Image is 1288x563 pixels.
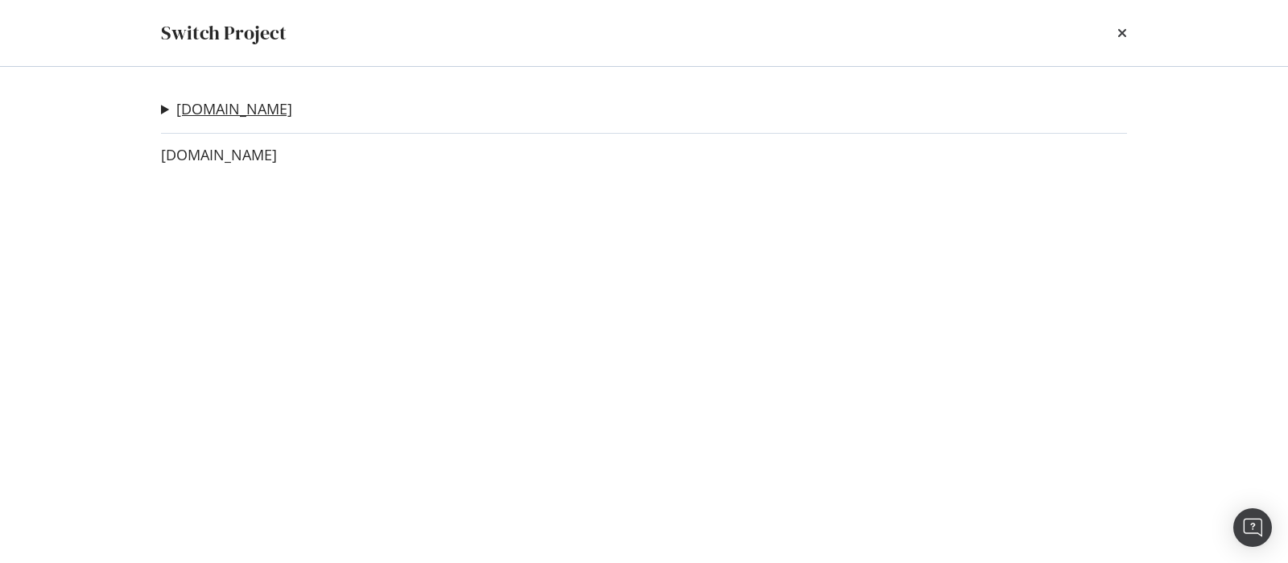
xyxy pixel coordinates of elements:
div: Switch Project [161,19,287,47]
div: Open Intercom Messenger [1233,508,1272,547]
div: times [1117,19,1127,47]
a: [DOMAIN_NAME] [161,147,277,164]
a: [DOMAIN_NAME] [176,101,292,118]
summary: [DOMAIN_NAME] [161,99,292,120]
